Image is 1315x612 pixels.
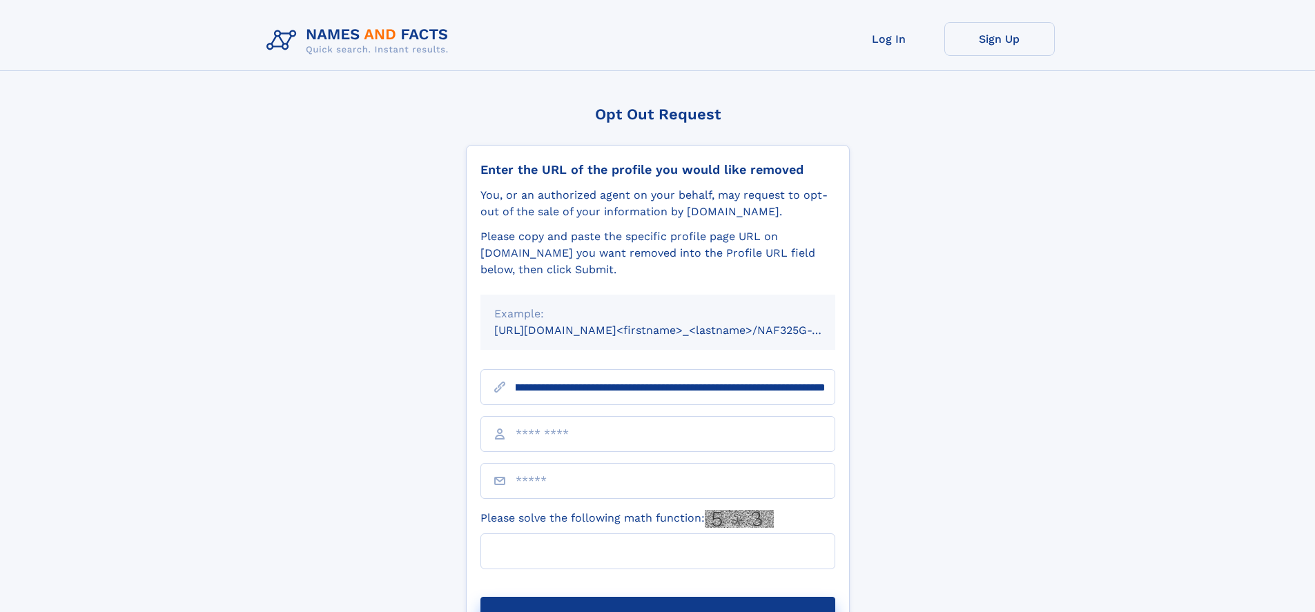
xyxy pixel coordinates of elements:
[480,228,835,278] div: Please copy and paste the specific profile page URL on [DOMAIN_NAME] you want removed into the Pr...
[466,106,850,123] div: Opt Out Request
[944,22,1055,56] a: Sign Up
[834,22,944,56] a: Log In
[480,187,835,220] div: You, or an authorized agent on your behalf, may request to opt-out of the sale of your informatio...
[480,162,835,177] div: Enter the URL of the profile you would like removed
[261,22,460,59] img: Logo Names and Facts
[494,306,821,322] div: Example:
[480,510,774,528] label: Please solve the following math function:
[494,324,861,337] small: [URL][DOMAIN_NAME]<firstname>_<lastname>/NAF325G-xxxxxxxx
